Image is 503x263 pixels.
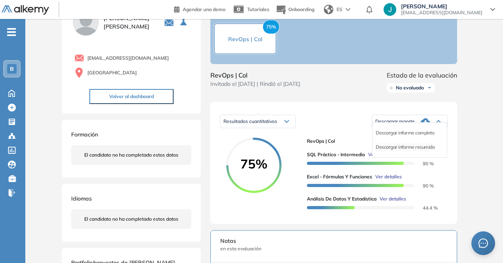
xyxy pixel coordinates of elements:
i: - [7,31,16,33]
span: Onboarding [288,6,314,12]
span: [PERSON_NAME] [PERSON_NAME] [104,14,155,31]
img: arrow [346,8,350,11]
button: Seleccione la evaluación activa [177,15,191,30]
span: en esta evaluación [220,245,447,252]
button: Ver detalles [365,151,395,158]
span: RevOps | Col [228,36,262,43]
button: Volver al dashboard [89,89,174,104]
span: Ver detalles [375,173,402,180]
span: Ver detalles [380,195,406,202]
span: message [478,238,488,248]
span: [EMAIL_ADDRESS][DOMAIN_NAME] [87,55,169,62]
span: Análisis de Datos y Estadística [307,195,376,202]
span: [EMAIL_ADDRESS][DOMAIN_NAME] [401,9,482,16]
span: No evaluado [396,85,424,91]
span: Formación [71,131,98,138]
span: Ver detalles [368,151,395,158]
span: 75% [263,20,280,34]
img: world [324,5,333,14]
span: El candidato no ha completado estos datos [84,151,178,159]
span: [PERSON_NAME] [401,3,482,9]
li: Descargar informe completo [376,129,434,137]
span: El candidato no ha completado estos datos [84,216,178,223]
span: [GEOGRAPHIC_DATA] [87,69,137,76]
span: 90 % [413,161,434,167]
button: Onboarding [276,1,314,18]
span: RevOps | Col [210,70,300,80]
span: 90 % [413,183,434,189]
button: Ver detalles [376,195,406,202]
span: Notas [220,237,447,245]
span: Descargar reporte [375,118,415,125]
span: Invitado el [DATE] | Rindió el [DATE] [210,80,300,88]
span: RevOps | Col [307,138,441,145]
span: 75% [226,157,282,170]
span: SQL Práctico - Intermedio [307,151,365,158]
span: Tutoriales [247,6,269,12]
img: PROFILE_MENU_LOGO_USER [71,8,100,37]
span: Agendar una demo [183,6,225,12]
span: 44.4 % [413,205,438,211]
span: Resultados cuantitativos [223,118,277,124]
span: ES [337,6,342,13]
img: Logo [2,5,49,15]
span: Idiomas [71,195,92,202]
span: B [10,66,14,72]
li: Descargar informe resumido [376,143,435,151]
img: Ícono de flecha [427,85,432,90]
a: Agendar una demo [174,4,225,13]
span: Excel - Fórmulas y Funciones [307,173,372,180]
span: Estado de la evaluación [387,70,457,80]
button: Ver detalles [372,173,402,180]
